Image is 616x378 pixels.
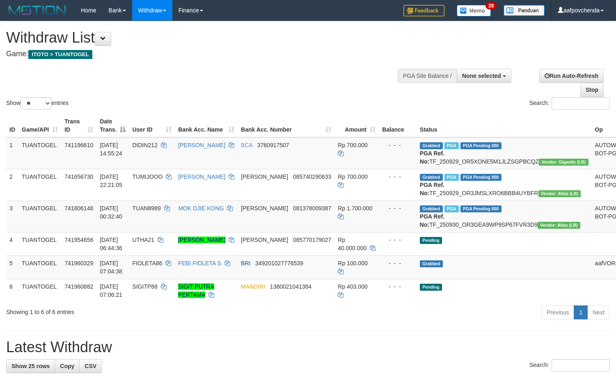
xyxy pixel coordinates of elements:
[64,205,93,212] span: 741806148
[457,5,491,16] img: Button%20Memo.svg
[403,5,444,16] img: Feedback.jpg
[504,5,545,16] img: panduan.png
[552,97,610,109] input: Search:
[100,283,122,298] span: [DATE] 07:06:21
[64,142,93,148] span: 741196610
[293,205,331,212] span: Copy 081378009387 to clipboard
[132,237,154,243] span: UTHA21
[293,237,331,243] span: Copy 085770179027 to clipboard
[382,236,413,244] div: - - -
[6,169,18,200] td: 2
[18,114,61,137] th: Game/API: activate to sort column ascending
[129,114,175,137] th: User ID: activate to sort column ascending
[420,260,443,267] span: Grabbed
[178,205,224,212] a: MOK DJIE KONG
[55,359,80,373] a: Copy
[60,363,74,369] span: Copy
[6,114,18,137] th: ID
[18,255,61,279] td: TUANTOGEL
[420,142,443,149] span: Grabbed
[18,169,61,200] td: TUANTOGEL
[241,205,288,212] span: [PERSON_NAME]
[538,222,580,229] span: Vendor URL: https://dashboard.q2checkout.com/secure
[379,114,417,137] th: Balance
[178,237,225,243] a: [PERSON_NAME]
[460,142,502,149] span: PGA Pending
[334,114,379,137] th: Amount: activate to sort column ascending
[96,114,129,137] th: Date Trans.: activate to sort column descending
[398,69,457,83] div: PGA Site Balance /
[100,205,122,220] span: [DATE] 00:32:40
[529,97,610,109] label: Search:
[293,173,331,180] span: Copy 085740290633 to clipboard
[6,232,18,255] td: 4
[18,279,61,302] td: TUANTOGEL
[539,159,589,166] span: Vendor URL: https://dashboard.q2checkout.com/secure
[420,182,444,196] b: PGA Ref. No:
[64,173,93,180] span: 741656730
[85,363,96,369] span: CSV
[338,173,367,180] span: Rp 700.000
[132,142,157,148] span: DIDIN212
[132,283,157,290] span: SIGITP88
[444,174,459,181] span: Marked by aafchonlypin
[417,114,592,137] th: Status
[6,200,18,232] td: 3
[457,69,511,83] button: None selected
[64,260,93,266] span: 741960329
[420,213,444,228] b: PGA Ref. No:
[6,359,55,373] a: Show 25 rows
[79,359,102,373] a: CSV
[6,137,18,169] td: 1
[64,237,93,243] span: 741954656
[444,205,459,212] span: Marked by aafchonlypin
[238,114,334,137] th: Bank Acc. Number: activate to sort column ascending
[132,260,162,266] span: FIOLETA86
[529,359,610,371] label: Search:
[100,260,122,275] span: [DATE] 07:04:38
[338,205,372,212] span: Rp 1.700.000
[6,30,403,46] h1: Withdraw List
[338,260,367,266] span: Rp 100.000
[420,150,444,165] b: PGA Ref. No:
[338,142,367,148] span: Rp 700.000
[28,50,92,59] span: ITOTO > TUANTOGEL
[18,232,61,255] td: TUANTOGEL
[417,169,592,200] td: TF_250929_OR3JMSLXRO6BBB4UYBFR
[64,283,93,290] span: 741960882
[178,260,221,266] a: FEBI FIOLETA S
[382,141,413,149] div: - - -
[382,204,413,212] div: - - -
[539,69,604,83] a: Run Auto-Refresh
[241,142,252,148] span: BCA
[6,50,403,58] h4: Game:
[241,283,265,290] span: MANDIRI
[178,142,225,148] a: [PERSON_NAME]
[541,305,574,319] a: Previous
[538,190,581,197] span: Vendor URL: https://dashboard.q2checkout.com/secure
[255,260,303,266] span: Copy 349201027776539 to clipboard
[11,363,50,369] span: Show 25 rows
[61,114,96,137] th: Trans ID: activate to sort column ascending
[241,173,288,180] span: [PERSON_NAME]
[175,114,238,137] th: Bank Acc. Name: activate to sort column ascending
[382,259,413,267] div: - - -
[382,282,413,291] div: - - -
[574,305,588,319] a: 1
[100,237,122,251] span: [DATE] 06:44:36
[257,142,289,148] span: Copy 3760917507 to clipboard
[241,237,288,243] span: [PERSON_NAME]
[485,2,497,9] span: 28
[417,200,592,232] td: TF_250930_OR3GEA9WP9SP67FVR3D9
[6,305,250,316] div: Showing 1 to 6 of 6 entries
[241,260,250,266] span: BRI
[6,97,69,109] label: Show entries
[100,173,122,188] span: [DATE] 22:21:05
[6,255,18,279] td: 5
[6,279,18,302] td: 6
[420,205,443,212] span: Grabbed
[460,174,502,181] span: PGA Pending
[444,142,459,149] span: Marked by aafyoumonoriya
[420,284,442,291] span: Pending
[338,283,367,290] span: Rp 403.000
